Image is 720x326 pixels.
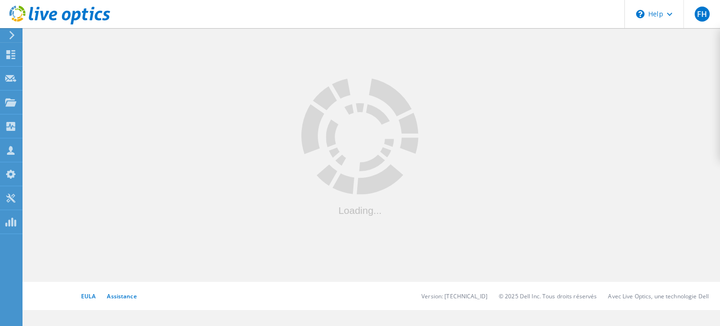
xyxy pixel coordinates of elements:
a: Assistance [107,292,136,300]
span: FH [697,10,707,18]
li: Avec Live Optics, une technologie Dell [608,292,709,300]
a: Live Optics Dashboard [9,20,110,26]
li: © 2025 Dell Inc. Tous droits réservés [499,292,597,300]
svg: \n [636,10,645,18]
li: Version: [TECHNICAL_ID] [421,292,487,300]
div: Loading... [301,205,419,215]
a: EULA [81,292,96,300]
